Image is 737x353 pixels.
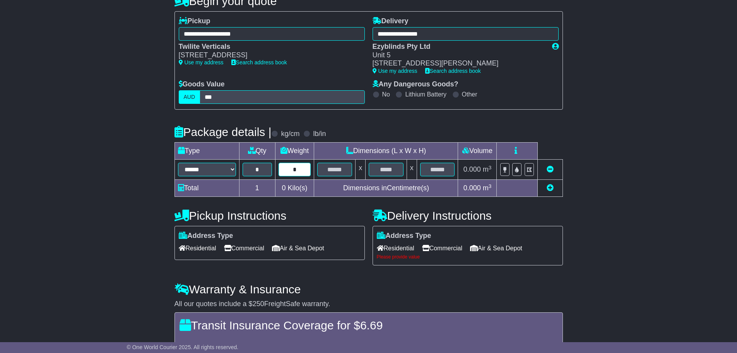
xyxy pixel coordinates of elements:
[463,165,481,173] span: 0.000
[272,242,324,254] span: Air & Sea Depot
[373,51,544,60] div: Unit 5
[239,180,275,197] td: 1
[174,180,239,197] td: Total
[470,242,522,254] span: Air & Sea Depot
[179,43,357,51] div: Twilite Verticals
[373,59,544,68] div: [STREET_ADDRESS][PERSON_NAME]
[174,143,239,160] td: Type
[382,91,390,98] label: No
[180,319,558,332] h4: Transit Insurance Coverage for $
[174,300,563,308] div: All our quotes include a $ FreightSafe warranty.
[373,209,563,222] h4: Delivery Instructions
[275,143,314,160] td: Weight
[547,165,554,173] a: Remove this item
[373,80,458,89] label: Any Dangerous Goods?
[179,242,216,254] span: Residential
[179,59,224,65] a: Use my address
[314,180,458,197] td: Dimensions in Centimetre(s)
[360,319,383,332] span: 6.69
[127,344,239,350] span: © One World Courier 2025. All rights reserved.
[313,130,326,138] label: lb/in
[179,51,357,60] div: [STREET_ADDRESS]
[282,184,286,192] span: 0
[463,184,481,192] span: 0.000
[174,283,563,296] h4: Warranty & Insurance
[547,184,554,192] a: Add new item
[458,143,497,160] td: Volume
[373,68,417,74] a: Use my address
[281,130,299,138] label: kg/cm
[231,59,287,65] a: Search address book
[179,80,225,89] label: Goods Value
[356,160,366,180] td: x
[179,232,233,240] label: Address Type
[275,180,314,197] td: Kilo(s)
[373,43,544,51] div: Ezyblinds Pty Ltd
[425,68,481,74] a: Search address book
[253,300,264,308] span: 250
[483,184,492,192] span: m
[239,143,275,160] td: Qty
[377,254,559,260] div: Please provide value
[377,232,431,240] label: Address Type
[422,242,462,254] span: Commercial
[224,242,264,254] span: Commercial
[483,165,492,173] span: m
[179,17,210,26] label: Pickup
[174,126,272,138] h4: Package details |
[314,143,458,160] td: Dimensions (L x W x H)
[489,183,492,189] sup: 3
[373,17,409,26] label: Delivery
[489,165,492,170] sup: 3
[377,242,414,254] span: Residential
[405,91,446,98] label: Lithium Battery
[174,209,365,222] h4: Pickup Instructions
[179,90,200,104] label: AUD
[462,91,477,98] label: Other
[407,160,417,180] td: x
